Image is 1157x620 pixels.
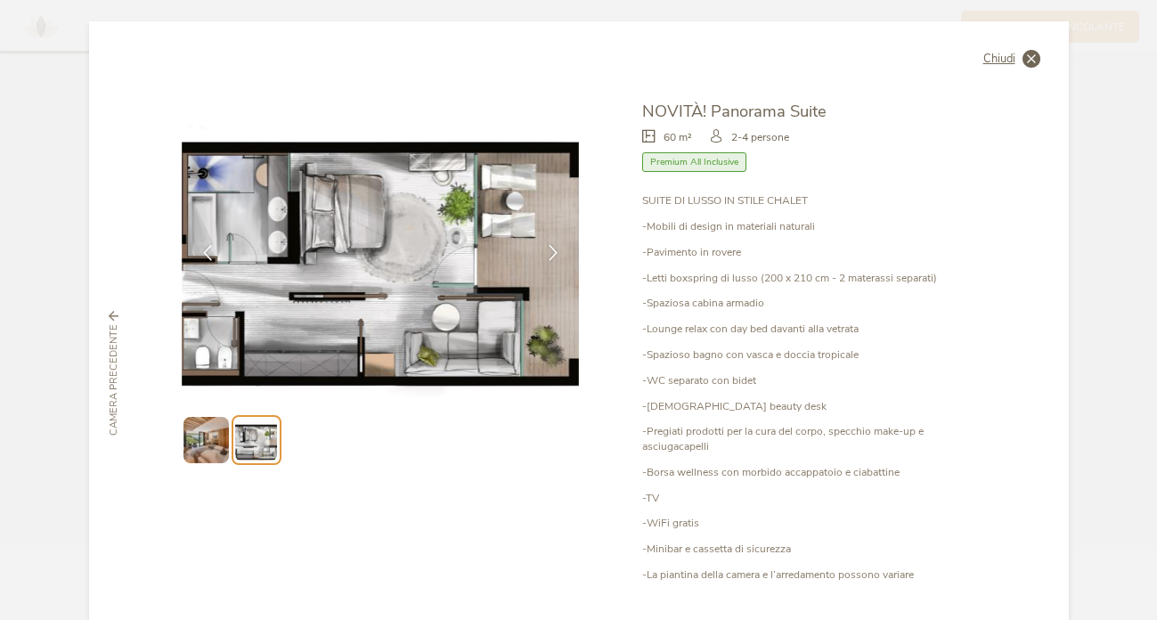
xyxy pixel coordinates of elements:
[182,100,579,397] img: NOVITÀ! Panorama Suite
[664,130,692,145] span: 60 m²
[731,130,789,145] span: 2-4 persone
[642,152,746,173] span: Premium All Inclusive
[642,491,976,506] p: -TV
[642,465,976,480] p: -Borsa wellness con morbido accappatoio e ciabattine
[642,100,827,122] span: NOVITÀ! Panorama Suite
[642,193,976,208] p: SUITE DI LUSSO IN STILE CHALET
[642,322,976,337] p: -Lounge relax con day bed davanti alla vetrata
[642,245,976,260] p: -Pavimento in rovere
[983,53,1015,65] span: Chiudi
[642,296,976,311] p: -Spaziosa cabina armadio
[642,399,976,414] p: -[DEMOGRAPHIC_DATA] beauty desk
[642,373,976,388] p: -WC separato con bidet
[642,347,976,363] p: -Spazioso bagno con vasca e doccia tropicale
[107,324,121,436] span: Camera precedente
[642,542,976,557] p: -Minibar e cassetta di sicurezza
[183,417,229,462] img: Preview
[235,419,277,461] img: Preview
[642,424,976,454] p: -Pregiati prodotti per la cura del corpo, specchio make-up e asciugacapelli
[642,271,976,286] p: -Letti boxspring di lusso (200 x 210 cm - 2 materassi separati)
[642,219,976,234] p: -Mobili di design in materiali naturali
[642,516,976,531] p: -WiFi gratis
